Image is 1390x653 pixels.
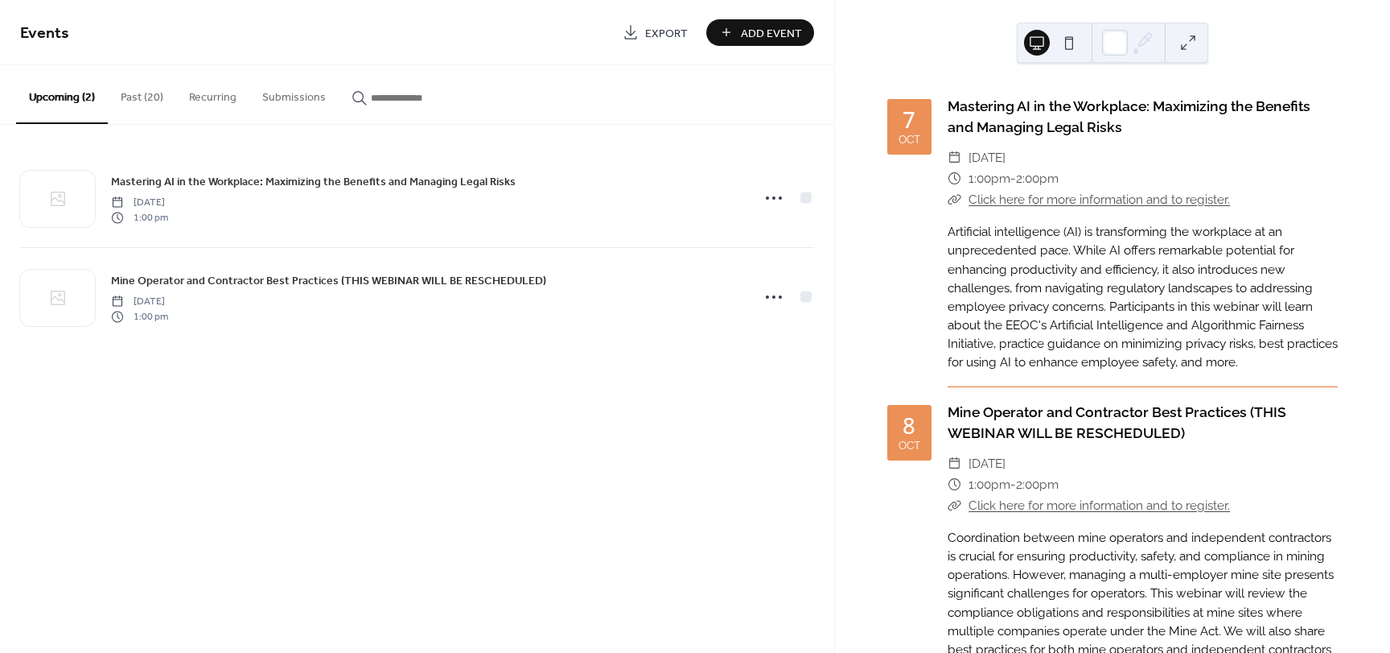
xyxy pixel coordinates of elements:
button: Upcoming (2) [16,65,108,124]
div: ​ [948,189,962,210]
span: 1:00pm [968,474,1010,495]
span: [DATE] [968,147,1005,168]
div: ​ [948,168,962,189]
button: Past (20) [108,65,176,122]
div: 7 [903,109,915,131]
span: 1:00pm [968,168,1010,189]
span: [DATE] [111,295,168,309]
span: Mine Operator and Contractor Best Practices (THIS WEBINAR WILL BE RESCHEDULED) [111,273,546,290]
span: [DATE] [111,196,168,210]
span: [DATE] [968,453,1005,474]
span: 1:00 pm [111,210,168,225]
span: 2:00pm [1016,168,1059,189]
div: Artificial intelligence (AI) is transforming the workplace at an unprecedented pace. While AI off... [948,223,1338,372]
a: Mine Operator and Contractor Best Practices (THIS WEBINAR WILL BE RESCHEDULED) [111,271,546,290]
span: Mastering AI in the Workplace: Maximizing the Benefits and Managing Legal Risks [111,174,516,191]
span: 2:00pm [1016,474,1059,495]
span: 1:00 pm [111,309,168,324]
span: - [1010,474,1016,495]
button: Add Event [706,19,814,46]
a: Mine Operator and Contractor Best Practices (THIS WEBINAR WILL BE RESCHEDULED) [948,403,1286,441]
div: ​ [948,495,962,516]
a: Click here for more information and to register. [968,498,1230,513]
a: Mastering AI in the Workplace: Maximizing the Benefits and Managing Legal Risks [111,172,516,191]
div: Oct [899,134,920,146]
button: Submissions [249,65,339,122]
div: Oct [899,440,920,452]
span: Export [645,25,688,42]
div: ​ [948,474,962,495]
div: ​ [948,147,962,168]
span: Events [20,18,69,49]
a: Export [611,19,700,46]
div: 8 [903,415,915,437]
span: - [1010,168,1016,189]
a: Click here for more information and to register. [968,192,1230,207]
a: Mastering AI in the Workplace: Maximizing the Benefits and Managing Legal Risks [948,97,1310,135]
div: ​ [948,453,962,474]
span: Add Event [741,25,802,42]
button: Recurring [176,65,249,122]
